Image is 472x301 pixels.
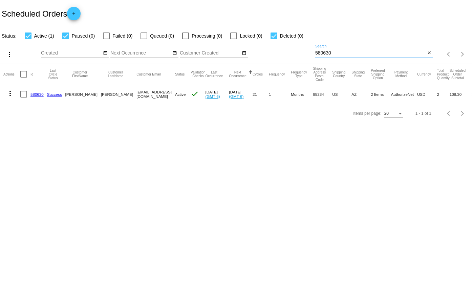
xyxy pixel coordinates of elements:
[103,50,108,56] mat-icon: date_range
[391,84,417,104] mat-cell: AuthorizeNet
[101,70,130,78] button: Change sorting for CustomerLastName
[65,84,101,104] mat-cell: [PERSON_NAME]
[315,50,426,56] input: Search
[101,84,136,104] mat-cell: [PERSON_NAME]
[456,107,469,120] button: Next page
[442,107,456,120] button: Previous page
[206,70,223,78] button: Change sorting for LastOccurrenceUtc
[136,72,160,76] button: Change sorting for CustomerEmail
[417,84,437,104] mat-cell: USD
[426,50,433,57] button: Clear
[191,90,199,98] mat-icon: check
[450,69,466,80] button: Change sorting for Subtotal
[427,50,432,56] mat-icon: close
[253,84,269,104] mat-cell: 21
[191,64,205,84] mat-header-cell: Validation Checks
[437,64,449,84] mat-header-cell: Total Product Quantity
[206,84,229,104] mat-cell: [DATE]
[456,47,469,61] button: Next page
[229,84,253,104] mat-cell: [DATE]
[70,11,78,19] mat-icon: add
[72,32,95,40] span: Paused (0)
[417,72,431,76] button: Change sorting for CurrencyIso
[110,50,171,56] input: Next Occurrence
[313,84,332,104] mat-cell: 85234
[280,32,303,40] span: Deleted (0)
[353,111,381,116] div: Items per page:
[30,72,33,76] button: Change sorting for Id
[180,50,241,56] input: Customer Created
[371,69,385,80] button: Change sorting for PreferredShippingOption
[47,92,62,96] a: Success
[437,84,449,104] mat-cell: 2
[112,32,132,40] span: Failed (0)
[253,72,263,76] button: Change sorting for Cycles
[175,72,185,76] button: Change sorting for Status
[391,70,411,78] button: Change sorting for PaymentMethod.Type
[351,70,365,78] button: Change sorting for ShippingState
[332,84,351,104] mat-cell: US
[34,32,54,40] span: Active (1)
[442,47,456,61] button: Previous page
[371,84,391,104] mat-cell: 2 Items
[450,84,472,104] mat-cell: 108.30
[3,64,20,84] mat-header-cell: Actions
[2,7,81,20] h2: Scheduled Orders
[47,69,59,80] button: Change sorting for LastProcessingCycleId
[136,84,175,104] mat-cell: [EMAIL_ADDRESS][DOMAIN_NAME]
[240,32,262,40] span: Locked (0)
[5,50,14,59] mat-icon: more_vert
[269,84,291,104] mat-cell: 1
[291,70,307,78] button: Change sorting for FrequencyType
[242,50,246,56] mat-icon: date_range
[351,84,371,104] mat-cell: AZ
[229,94,243,99] a: (GMT-6)
[150,32,174,40] span: Queued (0)
[313,67,326,82] button: Change sorting for ShippingPostcode
[384,111,403,116] mat-select: Items per page:
[30,92,44,96] a: 580630
[41,50,102,56] input: Created
[192,32,222,40] span: Processing (0)
[2,33,17,39] span: Status:
[175,92,186,96] span: Active
[384,111,389,116] span: 20
[172,50,177,56] mat-icon: date_range
[415,111,431,116] div: 1 - 1 of 1
[6,89,14,98] mat-icon: more_vert
[291,84,313,104] mat-cell: Months
[269,72,285,76] button: Change sorting for Frequency
[229,70,246,78] button: Change sorting for NextOccurrenceUtc
[65,70,95,78] button: Change sorting for CustomerFirstName
[332,70,345,78] button: Change sorting for ShippingCountry
[206,94,220,99] a: (GMT-6)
